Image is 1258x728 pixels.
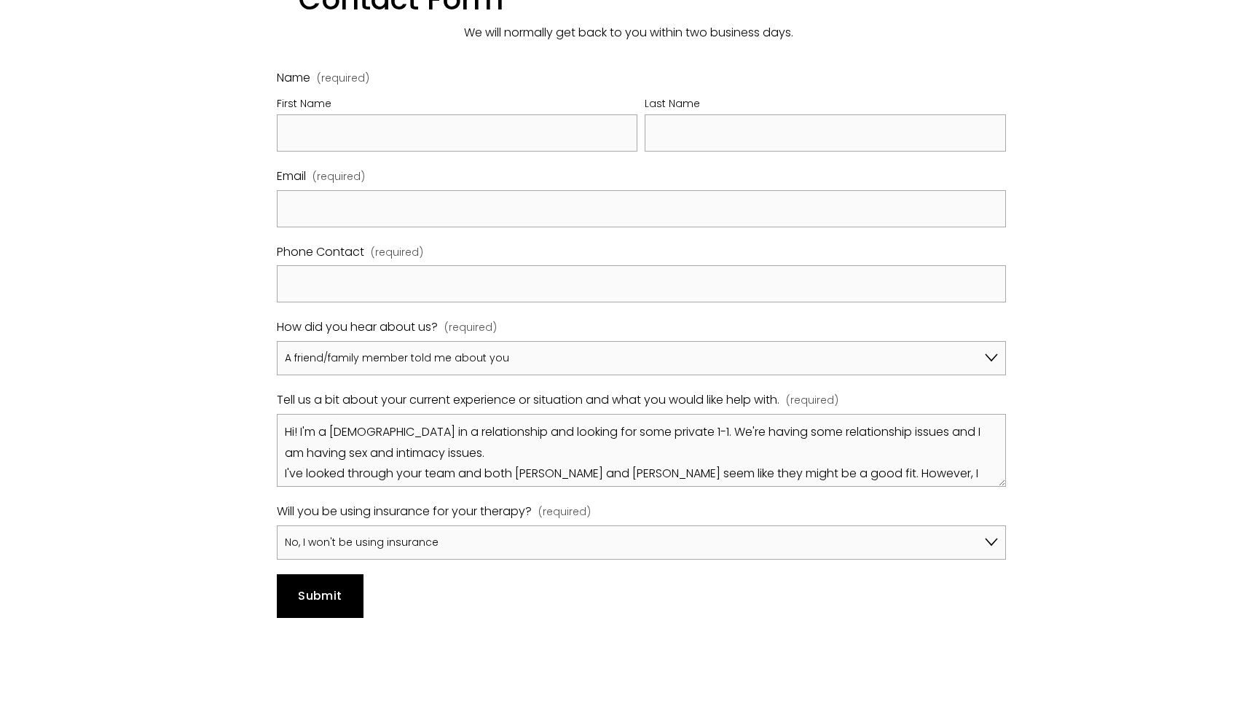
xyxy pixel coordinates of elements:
[277,390,779,411] span: Tell us a bit about your current experience or situation and what you would like help with.
[277,317,438,338] span: How did you hear about us?
[277,525,1006,560] select: Will you be using insurance for your therapy?
[371,243,423,262] span: (required)
[277,501,532,522] span: Will you be using insurance for your therapy?
[277,166,306,187] span: Email
[786,391,838,410] span: (required)
[277,95,638,114] div: First Name
[277,574,363,618] button: SubmitSubmit
[277,414,1006,487] textarea: Hi! I'm a [DEMOGRAPHIC_DATA] in a relationship and looking for some private 1-1. We're having som...
[277,242,364,263] span: Phone Contact
[444,318,497,337] span: (required)
[645,95,1006,114] div: Last Name
[186,23,1073,44] p: We will normally get back to you within two business days.
[277,341,1006,375] select: How did you hear about us?
[538,503,591,521] span: (required)
[277,68,310,89] span: Name
[317,74,369,84] span: (required)
[298,587,342,604] span: Submit
[312,168,365,186] span: (required)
